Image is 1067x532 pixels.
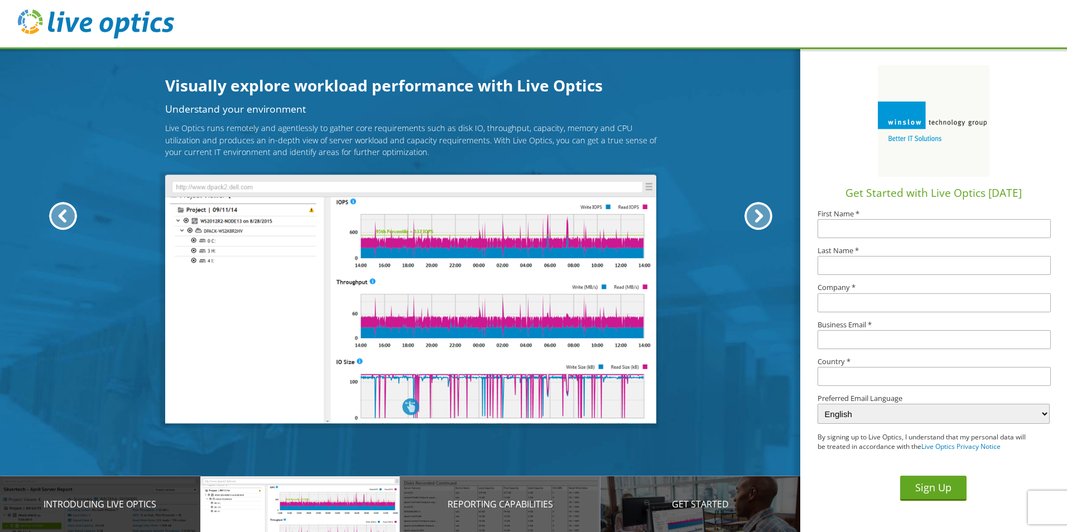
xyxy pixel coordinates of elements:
h1: Visually explore workload performance with Live Optics [165,74,656,97]
p: Live Optics runs remotely and agentlessly to gather core requirements such as disk IO, throughput... [165,123,656,159]
img: Understand your environment [165,175,656,423]
h2: Understand your environment [165,105,656,115]
label: Last Name * [818,247,1050,254]
label: Company * [818,284,1050,291]
label: Business Email * [818,321,1050,328]
img: live_optics_svg.svg [18,9,174,38]
label: First Name * [818,210,1050,217]
label: Country * [818,358,1050,365]
p: Reporting Capabilities [400,497,600,511]
button: Sign Up [900,476,967,501]
label: Preferred Email Language [818,395,1050,402]
p: Get Started [600,497,801,511]
a: Live Optics Privacy Notice [921,442,1001,451]
img: C0e0OLmAhLsfAAAAAElFTkSuQmCC [878,59,989,183]
h1: Get Started with Live Optics [DATE] [805,185,1063,201]
p: By signing up to Live Optics, I understand that my personal data will be treated in accordance wi... [818,433,1026,452]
